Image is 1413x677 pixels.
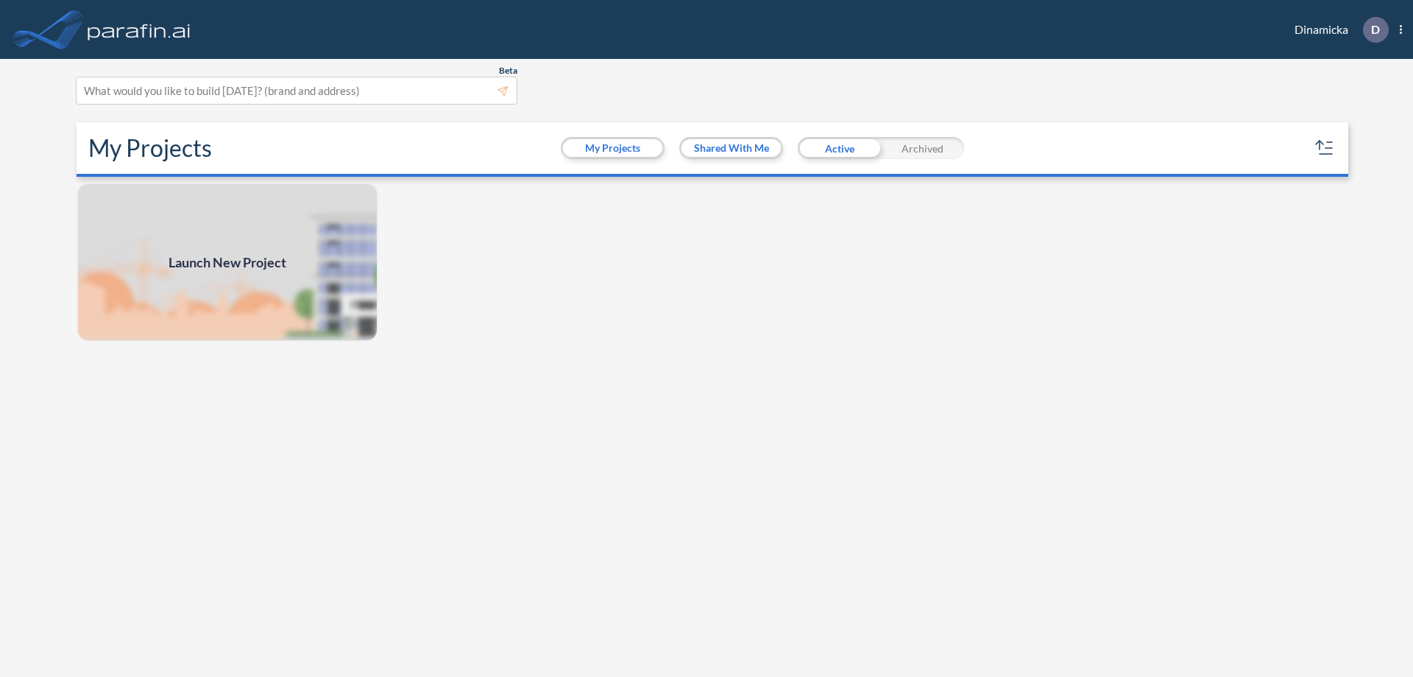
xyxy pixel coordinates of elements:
[681,139,781,157] button: Shared With Me
[77,183,378,342] a: Launch New Project
[88,134,212,162] h2: My Projects
[563,139,662,157] button: My Projects
[1371,23,1380,36] p: D
[1272,17,1402,43] div: Dinamicka
[169,253,286,273] span: Launch New Project
[881,137,964,159] div: Archived
[798,137,881,159] div: Active
[1313,136,1336,160] button: sort
[77,183,378,342] img: add
[499,65,517,77] span: Beta
[85,15,194,44] img: logo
